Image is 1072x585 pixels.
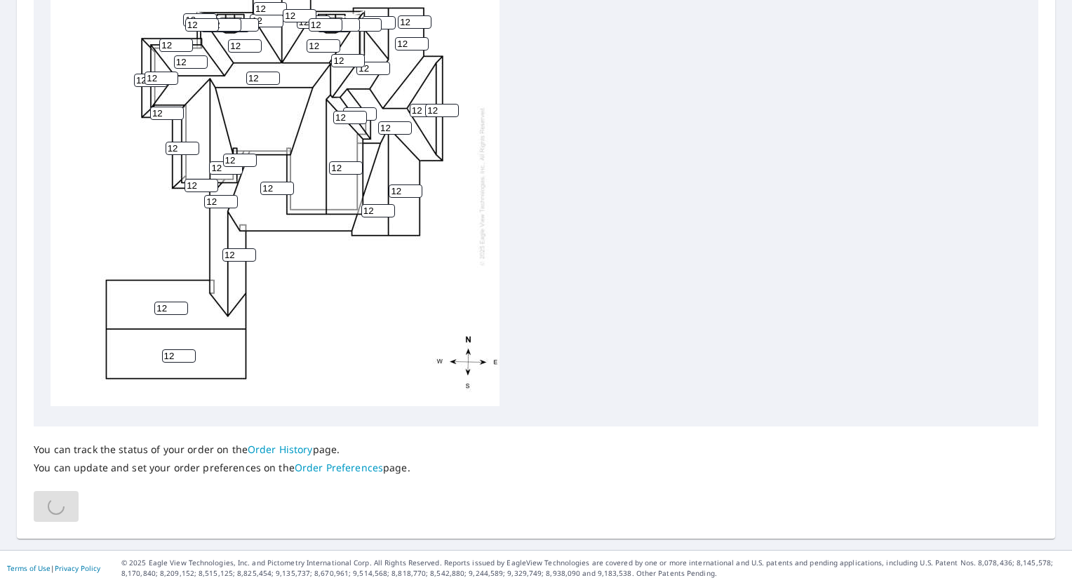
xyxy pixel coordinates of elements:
a: Privacy Policy [55,563,100,573]
a: Order Preferences [295,461,383,474]
p: | [7,564,100,572]
a: Order History [248,443,313,456]
p: You can track the status of your order on the page. [34,443,410,456]
p: You can update and set your order preferences on the page. [34,462,410,474]
p: © 2025 Eagle View Technologies, Inc. and Pictometry International Corp. All Rights Reserved. Repo... [121,558,1065,579]
a: Terms of Use [7,563,51,573]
